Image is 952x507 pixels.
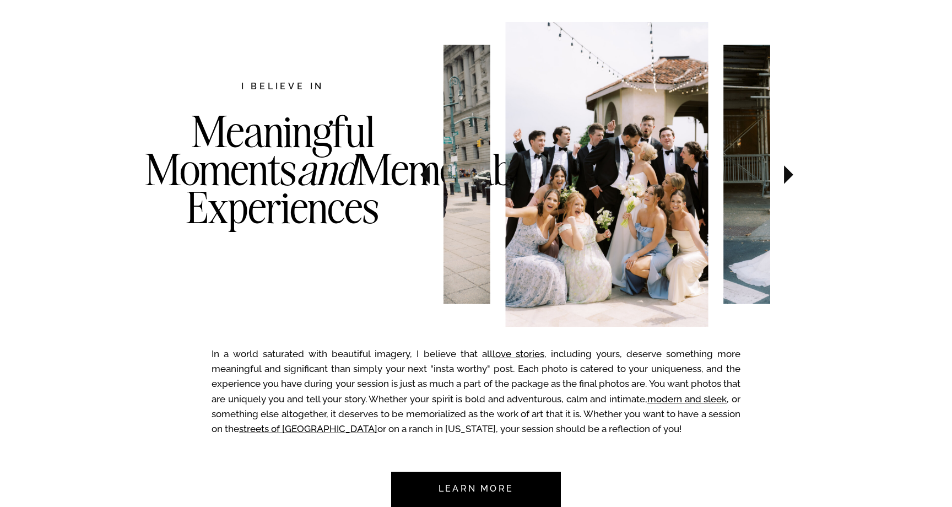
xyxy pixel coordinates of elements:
h2: I believe in [183,80,382,95]
img: Wedding party cheering for the bride and groom [505,22,708,327]
p: In a world saturated with beautiful imagery, I believe that all , including yours, deserve someth... [212,347,740,442]
h3: Meaningful Moments Memorable Experiences [145,112,420,271]
i: and [296,142,356,196]
img: Bride in New York City with her dress train trailing behind her [724,45,896,304]
a: love stories [493,348,544,359]
a: streets of [GEOGRAPHIC_DATA] [239,423,377,434]
a: Learn more [424,472,528,507]
a: modern and sleek [647,393,727,404]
